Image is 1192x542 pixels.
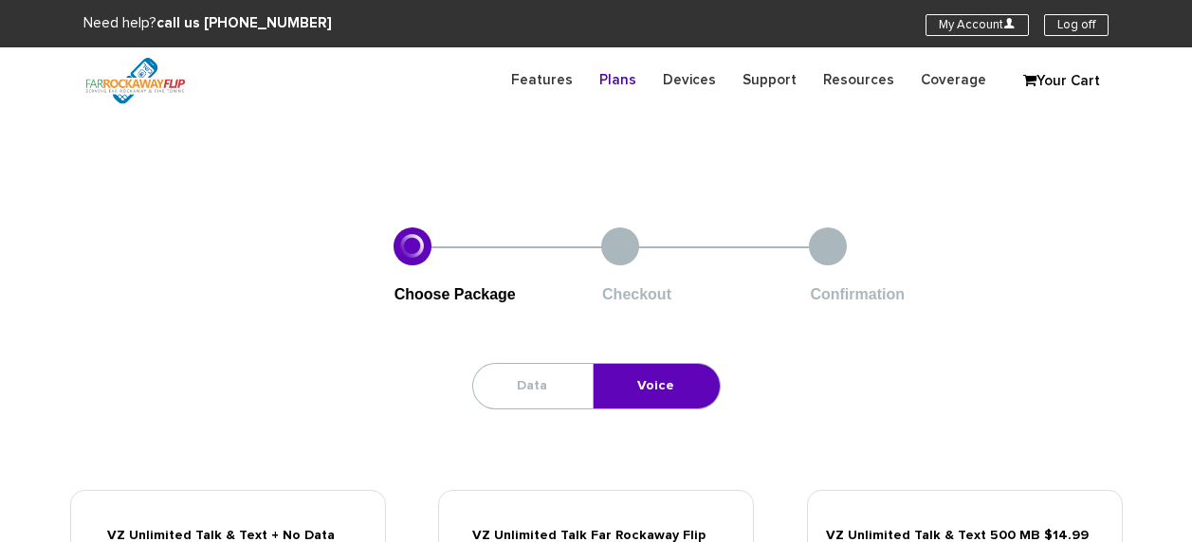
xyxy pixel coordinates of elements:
a: Voice [594,364,718,408]
a: My AccountU [926,14,1029,36]
span: Confirmation [810,286,905,302]
i: U [1003,17,1016,29]
span: Checkout [602,286,671,302]
strong: call us [PHONE_NUMBER] [156,16,332,30]
a: Support [729,62,810,99]
a: Your Cart [1014,67,1109,96]
a: Features [498,62,586,99]
a: Log off [1044,14,1109,36]
span: Choose Package [394,286,516,302]
a: Plans [586,62,650,99]
a: Data [473,364,591,408]
span: Need help? [83,16,332,30]
a: Coverage [908,62,999,99]
a: Devices [650,62,729,99]
img: FiveTownsFlip [70,47,200,114]
a: Resources [810,62,908,99]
